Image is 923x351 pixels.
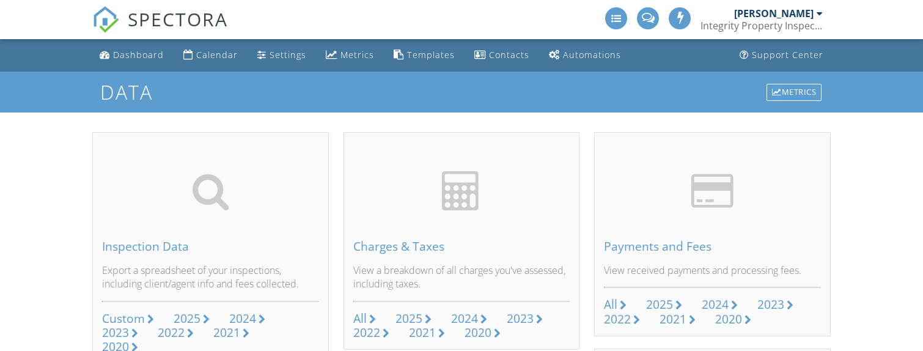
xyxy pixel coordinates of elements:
div: 2025 [395,310,422,327]
div: 2023 [757,296,784,312]
a: 2024 [229,312,265,326]
div: Dashboard [113,49,164,61]
a: Contacts [469,44,534,67]
a: Custom [102,312,154,326]
div: Integrity Property Inspections LLC [701,20,823,32]
div: 2021 [213,324,240,341]
div: All [604,296,617,312]
div: 2022 [604,311,631,327]
a: Automations (Advanced) [544,44,626,67]
a: Dashboard [95,44,169,67]
div: Inspection Data [102,240,319,253]
a: All [353,312,376,326]
a: 2022 [353,326,389,340]
div: 2022 [353,324,380,341]
div: 2024 [451,310,478,327]
div: Automations [563,49,621,61]
div: Payments and Fees [604,240,821,253]
a: 2025 [395,312,432,326]
a: 2025 [646,298,682,312]
a: Metrics [321,44,379,67]
div: 2023 [507,310,534,327]
div: 2020 [715,311,742,327]
div: Templates [407,49,455,61]
a: Metrics [765,83,823,102]
h1: Data [100,81,823,103]
a: 2021 [213,326,249,340]
a: 2023 [507,312,543,326]
a: 2020 [465,326,501,340]
span: SPECTORA [128,6,228,32]
a: Support Center [735,44,828,67]
div: All [353,310,367,327]
a: 2020 [715,312,751,327]
img: The Best Home Inspection Software - Spectora [92,6,119,33]
a: 2022 [158,326,194,340]
div: 2020 [465,324,491,341]
a: Settings [252,44,311,67]
p: View a breakdown of all charges you've assessed, including taxes. [353,264,570,291]
p: Export a spreadsheet of your inspections, including client/agent info and fees collected. [102,264,319,291]
div: 2021 [660,311,686,327]
a: Calendar [178,44,243,67]
a: 2021 [409,326,445,340]
div: Custom [102,310,145,327]
a: 2022 [604,312,640,327]
div: Calendar [196,49,238,61]
a: 2024 [451,312,487,326]
div: 2024 [702,296,729,312]
a: 2023 [102,326,138,340]
div: 2025 [646,296,673,312]
div: 2022 [158,324,185,341]
p: View received payments and processing fees. [604,264,821,277]
a: 2023 [757,298,793,312]
div: 2023 [102,324,129,341]
div: Metrics [340,49,374,61]
div: 2024 [229,310,256,327]
div: Metrics [767,84,822,101]
a: 2024 [702,298,738,312]
div: [PERSON_NAME] [734,7,814,20]
a: SPECTORA [92,17,228,42]
div: Settings [270,49,306,61]
a: 2025 [174,312,210,326]
a: All [604,298,627,312]
div: Contacts [489,49,529,61]
div: 2025 [174,310,200,327]
div: Charges & Taxes [353,240,570,253]
a: Templates [389,44,460,67]
div: 2021 [409,324,436,341]
div: Support Center [752,49,823,61]
a: 2021 [660,312,696,327]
